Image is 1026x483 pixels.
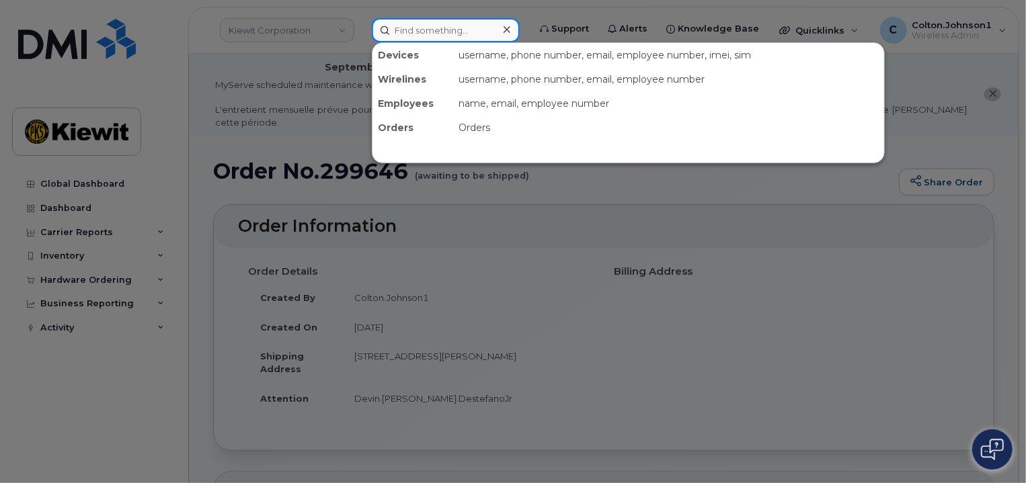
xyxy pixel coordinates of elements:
div: Orders [453,116,884,140]
div: Orders [372,116,453,140]
div: Devices [372,43,453,67]
div: Employees [372,91,453,116]
div: username, phone number, email, employee number [453,67,884,91]
div: Wirelines [372,67,453,91]
img: Open chat [981,439,1004,460]
div: username, phone number, email, employee number, imei, sim [453,43,884,67]
div: name, email, employee number [453,91,884,116]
